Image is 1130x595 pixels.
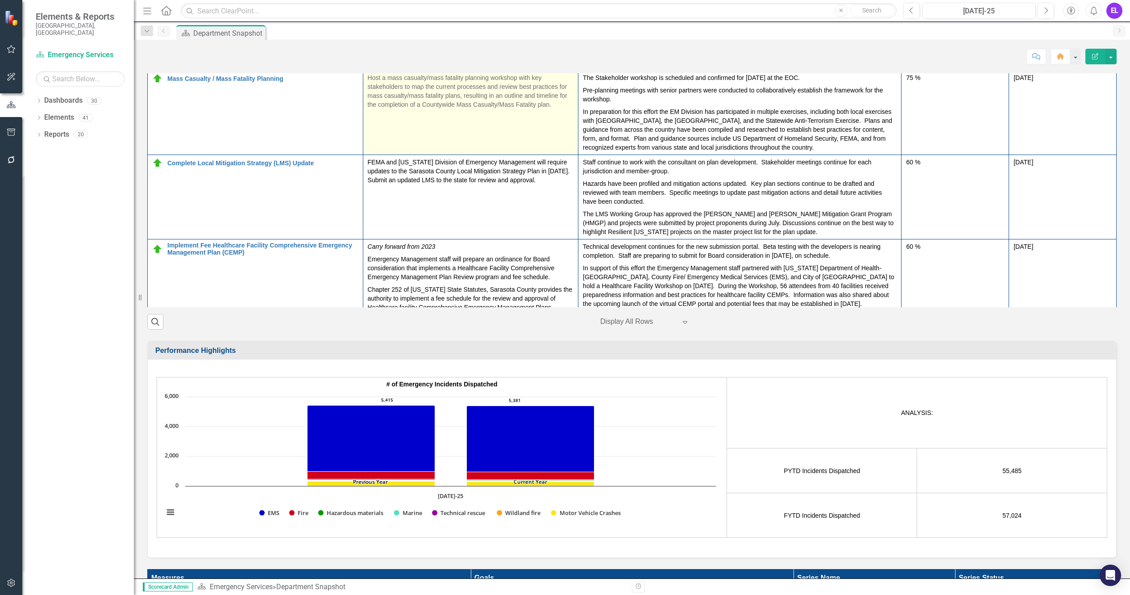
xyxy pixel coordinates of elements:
div: » [197,582,625,592]
td: Double-Click to Edit [1009,71,1117,155]
span: [DATE] [1014,159,1033,166]
span: Elements & Reports [36,11,125,22]
td: Double-Click to Edit Right Click for Context Menu [148,239,363,333]
path: Jul-25, 503. Fire. [307,472,435,479]
g: Wildland fire, series 14 of 16. Bar series with 1 bar. [467,482,594,482]
button: [DATE]-25 [922,3,1035,19]
a: Emergency Services [36,50,125,60]
button: Show Hazardous materials [318,509,384,517]
p: The LMS Working Group has approved the [PERSON_NAME] and [PERSON_NAME] Mitigation Grant Program (... [583,208,897,236]
g: Hazardous materials, series 11 of 16. Bar series with 1 bar. [467,480,594,481]
div: Department Snapshot [276,582,345,591]
button: Search [850,4,894,17]
path: Jul-25, 44. Technical rescue. [307,481,435,481]
div: 60 % [906,158,1004,167]
a: Emergency Services [210,582,273,591]
img: On Target [152,244,163,255]
p: Technical development continues for the new submission portal. Beta testing with the developers i... [583,242,897,262]
text: 5,381 [509,397,521,403]
td: Double-Click to Edit [578,239,902,333]
td: 55,485 [917,448,1107,493]
a: Dashboards [44,96,83,106]
a: Elements [44,113,74,123]
text: 2,000 [165,451,179,459]
td: Double-Click to Edit [363,239,578,333]
span: Scorecard Admin [143,582,193,591]
input: Search Below... [36,71,125,87]
path: Jul-25, 5,415. Monthly Total. [449,404,453,407]
button: Show Technical rescue [432,509,486,517]
p: In preparation for this effort the EM Division has participated in multiple exercises, including ... [583,105,897,152]
span: [DATE] [1014,74,1033,81]
p: Staff continue to work with the consultant on plan development. Stakeholder meetings continue for... [583,158,897,177]
button: Show Marine [394,509,422,517]
td: Double-Click to Edit [1009,155,1117,239]
td: Double-Click to Edit [363,155,578,239]
td: Double-Click to Edit [1009,239,1117,333]
td: Double-Click to Edit Right Click for Context Menu [148,155,363,239]
path: Jul-25, 50. Hazardous materials. [467,480,594,481]
td: 57,024 [917,493,1107,538]
td: Double-Click to Edit Right Click for Context Menu [148,71,363,155]
td: Double-Click to Edit [902,239,1009,333]
button: Show Wildland fire [497,509,540,517]
g: Technical rescue, series 5 of 16. Bar series with 1 bar. [307,481,435,481]
g: Monthly Total, series 8 of 16. Line with 1 data point. [449,404,453,407]
g: Marine, series 12 of 16. Bar series with 1 bar. [467,481,594,481]
td: Double-Click to Edit [902,155,1009,239]
g: Fire, series 2 of 16. Bar series with 1 bar. [307,472,435,479]
div: Department Snapshot [193,28,263,39]
button: Show Fire [289,509,308,517]
text: [DATE]-25 [438,492,463,500]
p: Pre-planning meetings with senior partners were conducted to collaboratively establish the framew... [583,84,897,105]
text: 6,000 [165,392,179,400]
a: Implement Fee Healthcare Facility Comprehensive Emergency Management Plan (CEMP) [167,242,358,256]
small: [GEOGRAPHIC_DATA], [GEOGRAPHIC_DATA] [36,22,125,37]
p: FEMA and [US_STATE] Division of Emergency Management will require updates to the Sarasota County ... [368,158,574,184]
div: 30 [87,97,101,105]
p: Emergency Management staff will prepare an ordinance for Board consideration that implements a He... [368,253,574,283]
span: [DATE] [1014,243,1033,250]
div: Open Intercom Messenger [1100,565,1121,586]
td: Double-Click to Edit [363,71,578,155]
a: Complete Local Mitigation Strategy (LMS) Update [167,160,358,167]
g: Monthly Total, series 16 of 16. Line with 1 data point. [449,404,453,408]
p: The Stakeholder workshop is scheduled and confirmed for [DATE] at the EOC. [583,73,897,84]
button: Show EMS [259,509,279,517]
p: In support of this effort the Emergency Management staff partnered with [US_STATE] Department of ... [583,262,897,308]
path: Jul-25, 4,454. EMS. [307,406,435,472]
td: Double-Click to Edit [902,71,1009,155]
a: Reports [44,130,69,140]
g: Motor Vehicle Crashes, series 7 of 16. Bar series with 1 bar. [307,482,435,486]
tspan: Current Year [514,478,547,486]
h3: Performance Highlights [155,347,1112,355]
img: ClearPoint Strategy [4,10,20,26]
path: Jul-25, 4,429. EMS. [467,406,594,472]
td: Double-Click to Edit [578,155,902,239]
span: Search [862,7,881,14]
path: Jul-25, 523. Fire. [467,472,594,480]
div: [DATE]-25 [926,6,1032,17]
button: EL [1106,3,1122,19]
td: ANALYSIS: [727,377,1107,448]
div: Chart. Highcharts interactive chart. [159,392,724,526]
img: On Target [152,158,163,168]
p: Host a mass casualty/mass fatality planning workshop with key stakeholders to map the current pro... [368,73,574,109]
path: Jul-25, 24. Marine. [467,481,594,481]
g: Fire, series 10 of 16. Bar series with 1 bar. [467,472,594,480]
a: Mass Casualty / Mass Fatality Planning [167,75,358,82]
g: Motor Vehicle Crashes, series 15 of 16. Bar series with 1 bar. [467,482,594,486]
tspan: Previous Year [353,478,388,486]
p: Chapter 252 of [US_STATE] State Statutes, Sarasota County provides the authority to implement a f... [368,283,574,330]
div: 41 [79,114,93,122]
text: 5,415 [381,397,393,403]
em: Carry forward from 2023 [368,243,436,250]
svg: Interactive chart [159,392,720,526]
strong: # of Emergency Incidents Dispatched [386,381,498,388]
